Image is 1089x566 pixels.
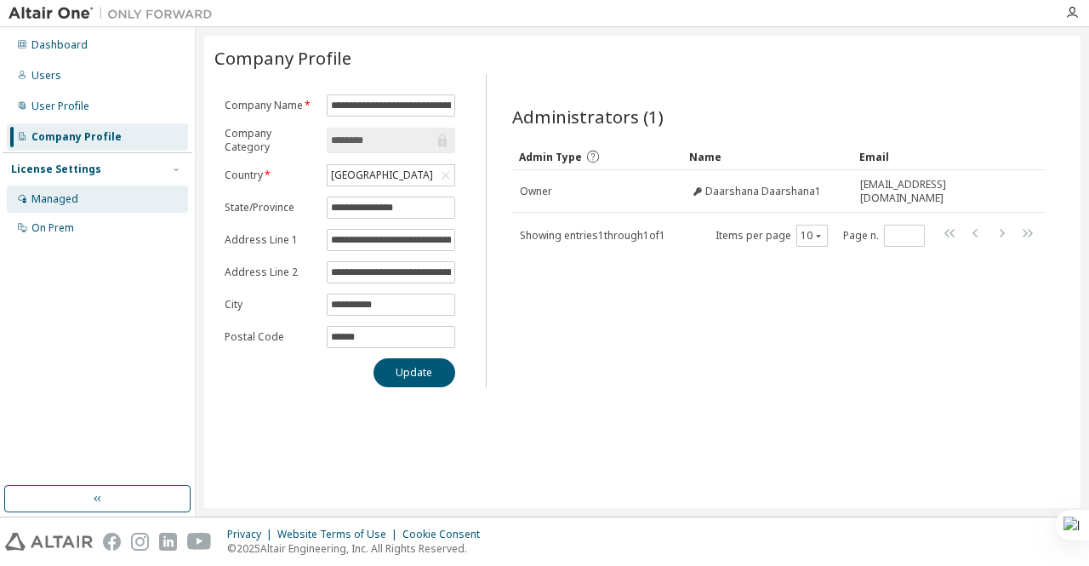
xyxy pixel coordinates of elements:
[225,99,316,112] label: Company Name
[801,229,824,243] button: 10
[512,105,664,129] span: Administrators (1)
[225,233,316,247] label: Address Line 1
[520,185,552,198] span: Owner
[705,185,821,198] span: Daarshana Daarshana1
[31,38,88,52] div: Dashboard
[214,46,351,70] span: Company Profile
[520,228,665,243] span: Showing entries 1 through 1 of 1
[402,528,490,541] div: Cookie Consent
[689,143,846,170] div: Name
[103,533,121,551] img: facebook.svg
[225,298,316,312] label: City
[843,225,925,247] span: Page n.
[131,533,149,551] img: instagram.svg
[860,178,997,205] span: [EMAIL_ADDRESS][DOMAIN_NAME]
[159,533,177,551] img: linkedin.svg
[31,69,61,83] div: Users
[519,150,582,164] span: Admin Type
[187,533,212,551] img: youtube.svg
[11,163,101,176] div: License Settings
[225,127,316,154] label: Company Category
[5,533,93,551] img: altair_logo.svg
[227,541,490,556] p: © 2025 Altair Engineering, Inc. All Rights Reserved.
[328,165,453,186] div: [GEOGRAPHIC_DATA]
[225,330,316,344] label: Postal Code
[225,201,316,214] label: State/Province
[277,528,402,541] div: Website Terms of Use
[31,130,122,144] div: Company Profile
[328,166,436,185] div: [GEOGRAPHIC_DATA]
[225,266,316,279] label: Address Line 2
[31,221,74,235] div: On Prem
[373,358,455,387] button: Update
[31,192,78,206] div: Managed
[227,528,277,541] div: Privacy
[31,100,89,113] div: User Profile
[716,225,828,247] span: Items per page
[225,169,316,182] label: Country
[859,143,998,170] div: Email
[9,5,221,22] img: Altair One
